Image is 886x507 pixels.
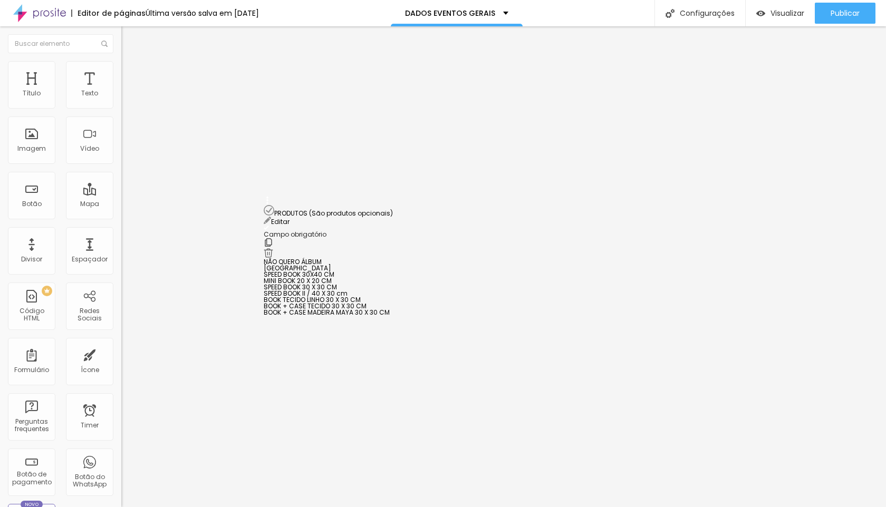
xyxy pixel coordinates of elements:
div: Última versão salva em [DATE] [146,9,259,17]
div: Divisor [21,256,42,263]
div: Botão de pagamento [11,471,52,486]
input: Buscar elemento [8,34,113,53]
div: Formulário [14,366,49,374]
div: Código HTML [11,307,52,323]
div: Botão do WhatsApp [69,473,110,489]
div: Mapa [80,200,99,208]
button: Visualizar [746,3,815,24]
div: Editor de páginas [71,9,146,17]
div: Botão [22,200,42,208]
div: Redes Sociais [69,307,110,323]
div: Espaçador [72,256,108,263]
p: DADOS EVENTOS GERAIS [405,9,495,17]
span: Publicar [831,9,860,17]
div: Imagem [17,145,46,152]
img: Icone [666,9,675,18]
iframe: Editor [121,26,886,507]
div: Perguntas frequentes [11,418,52,433]
div: Timer [81,422,99,429]
div: Título [23,90,41,97]
div: Ícone [81,366,99,374]
div: Texto [81,90,98,97]
span: Visualizar [771,9,804,17]
img: view-1.svg [756,9,765,18]
button: Publicar [815,3,875,24]
img: Icone [101,41,108,47]
div: Vídeo [80,145,99,152]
